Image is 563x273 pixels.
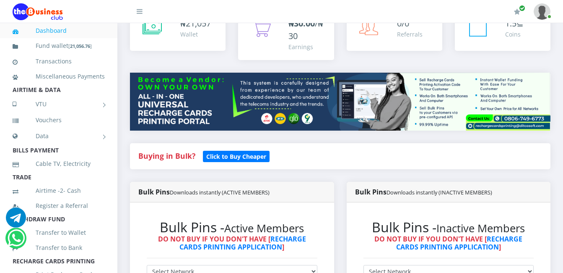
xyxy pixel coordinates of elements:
div: Earnings [288,42,325,51]
div: Referrals [397,30,423,39]
h2: Bulk Pins - [147,219,317,235]
b: Click to Buy Cheaper [206,152,266,160]
a: Cable TV, Electricity [13,154,105,173]
b: 21,056.76 [70,43,90,49]
img: Logo [13,3,63,20]
strong: Buying in Bulk? [138,151,195,161]
img: multitenant_rcp.png [130,73,550,131]
strong: Bulk Pins [138,187,270,197]
a: Transfer to Bank [13,238,105,257]
div: Coins [505,30,524,39]
small: [ ] [68,43,92,49]
small: Downloads instantly (ACTIVE MEMBERS) [170,189,270,196]
a: ₦21,057 Wallet [130,9,226,51]
a: Transfer to Wallet [13,223,105,242]
a: Register a Referral [13,196,105,215]
a: Dashboard [13,21,105,40]
a: 0/0 Referrals [347,9,442,51]
a: Data [13,126,105,147]
a: ₦30.00/₦30 Earnings [238,9,334,60]
img: User [534,3,550,20]
a: Fund wallet[21,056.76] [13,36,105,56]
a: VTU [13,94,105,115]
span: Renew/Upgrade Subscription [519,5,525,11]
a: Click to Buy Cheaper [203,151,270,161]
a: RECHARGE CARDS PRINTING APPLICATION [179,234,306,252]
strong: Bulk Pins [355,187,492,197]
a: Chat for support [8,234,25,248]
i: Renew/Upgrade Subscription [514,8,520,15]
a: Transactions [13,52,105,71]
a: Vouchers [13,110,105,130]
a: RECHARGE CARDS PRINTING APPLICATION [396,234,523,252]
small: Downloads instantly (INACTIVE MEMBERS) [387,189,492,196]
strong: DO NOT BUY IF YOU DON'T HAVE [ ] [158,234,306,252]
a: Miscellaneous Payments [13,67,105,86]
div: Wallet [180,30,211,39]
h2: Bulk Pins - [363,219,534,235]
a: Chat for support [6,214,26,228]
small: Inactive Members [436,221,525,236]
a: Airtime -2- Cash [13,181,105,200]
strong: DO NOT BUY IF YOU DON'T HAVE [ ] [374,234,522,252]
small: Active Members [224,221,304,236]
